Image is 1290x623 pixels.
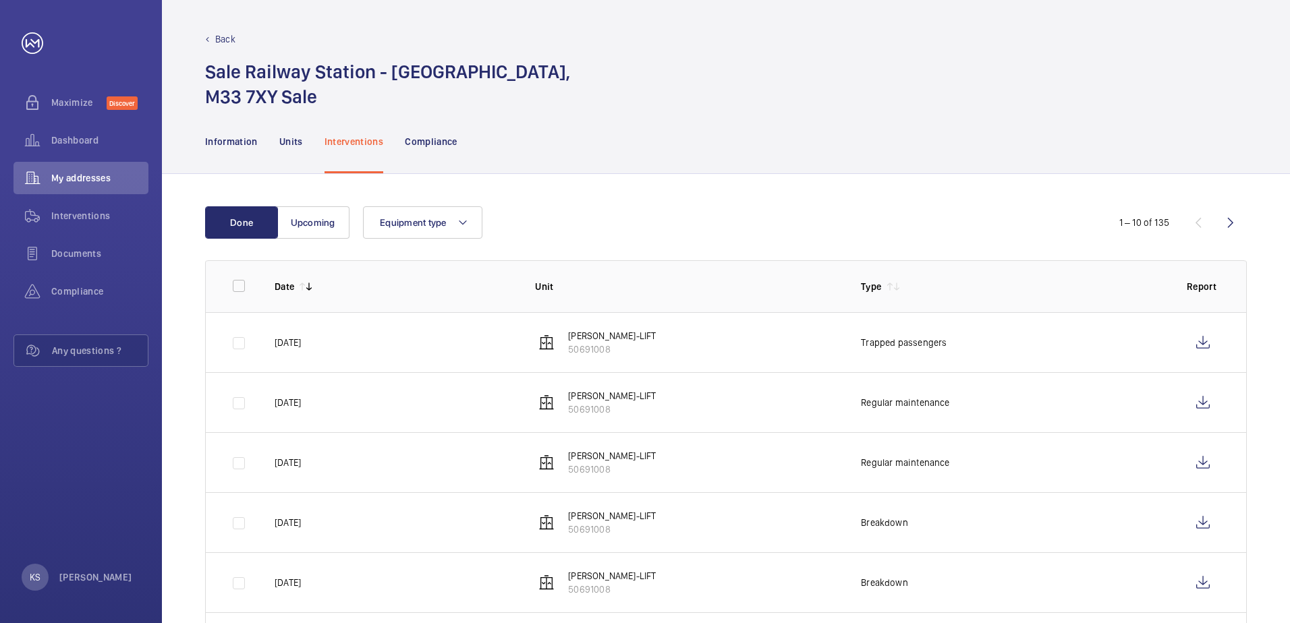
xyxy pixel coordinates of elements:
[861,336,947,349] p: Trapped passengers
[275,516,301,529] p: [DATE]
[215,32,235,46] p: Back
[275,576,301,589] p: [DATE]
[279,135,303,148] p: Units
[405,135,457,148] p: Compliance
[51,285,148,298] span: Compliance
[568,329,656,343] p: [PERSON_NAME]-LIFT
[52,344,148,357] span: Any questions ?
[568,509,656,523] p: [PERSON_NAME]-LIFT
[51,247,148,260] span: Documents
[538,514,555,531] img: elevator.svg
[568,583,656,596] p: 50691008
[51,133,148,147] span: Dashboard
[1119,216,1169,229] div: 1 – 10 of 135
[861,280,881,293] p: Type
[363,206,482,239] button: Equipment type
[59,570,132,584] p: [PERSON_NAME]
[107,96,138,110] span: Discover
[205,206,278,239] button: Done
[568,523,656,536] p: 50691008
[861,516,908,529] p: Breakdown
[535,280,839,293] p: Unit
[861,576,908,589] p: Breakdown
[275,396,301,409] p: [DATE]
[568,449,656,463] p: [PERSON_NAME]-LIFT
[30,570,40,584] p: KS
[51,209,148,222] span: Interventions
[861,396,949,409] p: Regular maintenance
[380,217,447,228] span: Equipment type
[205,135,258,148] p: Information
[325,135,384,148] p: Interventions
[538,334,555,351] img: elevator.svg
[568,389,656,403] p: [PERSON_NAME]-LIFT
[277,206,349,239] button: Upcoming
[861,456,949,469] p: Regular maintenance
[275,456,301,469] p: [DATE]
[568,343,656,356] p: 50691008
[275,336,301,349] p: [DATE]
[1187,280,1219,293] p: Report
[205,59,570,109] h1: Sale Railway Station - [GEOGRAPHIC_DATA], M33 7XY Sale
[51,96,107,109] span: Maximize
[568,463,656,476] p: 50691008
[538,394,555,411] img: elevator.svg
[51,171,148,185] span: My addresses
[568,569,656,583] p: [PERSON_NAME]-LIFT
[275,280,294,293] p: Date
[568,403,656,416] p: 50691008
[538,454,555,471] img: elevator.svg
[538,574,555,591] img: elevator.svg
